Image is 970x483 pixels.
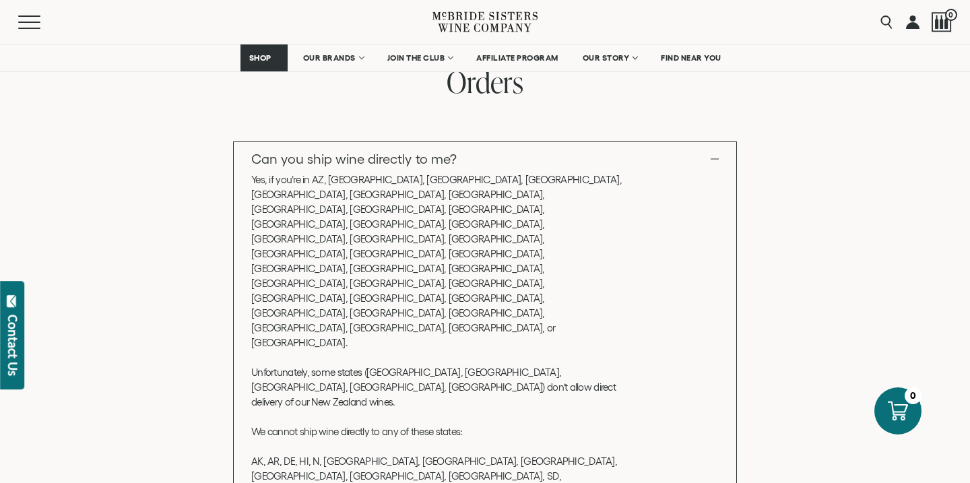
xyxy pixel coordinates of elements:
[379,44,461,71] a: JOIN THE CLUB
[447,62,523,102] span: Orders
[945,9,957,21] span: 0
[294,44,372,71] a: OUR BRANDS
[240,44,288,71] a: SHOP
[6,315,20,376] div: Contact Us
[18,15,67,29] button: Mobile Menu Trigger
[476,53,558,63] span: AFFILIATE PROGRAM
[905,387,922,404] div: 0
[234,142,736,176] a: Can you ship wine directly to me?
[467,44,567,71] a: AFFILIATE PROGRAM
[574,44,646,71] a: OUR STORY
[583,53,630,63] span: OUR STORY
[387,53,445,63] span: JOIN THE CLUB
[652,44,730,71] a: FIND NEAR YOU
[661,53,721,63] span: FIND NEAR YOU
[249,53,272,63] span: SHOP
[303,53,356,63] span: OUR BRANDS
